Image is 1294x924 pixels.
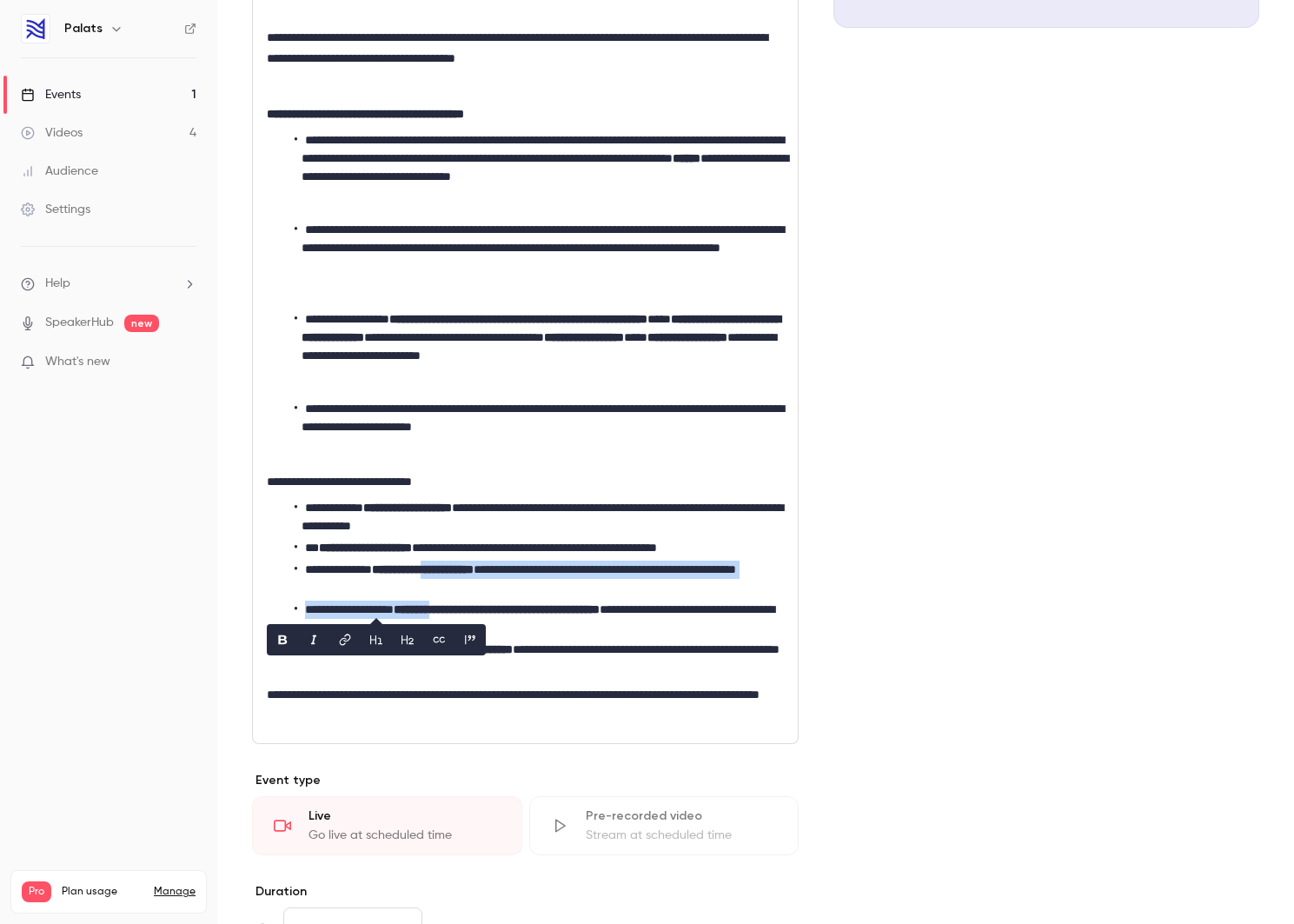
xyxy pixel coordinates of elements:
[300,626,328,654] button: italic
[252,796,522,855] div: LiveGo live at scheduled time
[154,885,196,899] a: Manage
[21,201,90,218] div: Settings
[22,15,50,43] img: Palats
[586,808,778,825] div: Pre-recorded video
[331,626,359,654] button: link
[45,353,110,371] span: What's new
[309,827,501,844] div: Go live at scheduled time
[269,626,296,654] button: bold
[586,827,778,844] div: Stream at scheduled time
[529,796,800,855] div: Pre-recorded videoStream at scheduled time
[309,808,501,825] div: Live
[22,881,51,902] span: Pro
[456,626,484,654] button: blockquote
[252,883,799,901] label: Duration
[176,355,196,370] iframe: Noticeable Trigger
[21,163,98,180] div: Audience
[124,315,159,332] span: new
[21,275,196,293] li: help-dropdown-opener
[252,772,799,789] p: Event type
[21,86,81,103] div: Events
[64,20,103,37] h6: Palats
[45,314,114,332] a: SpeakerHub
[21,124,83,142] div: Videos
[45,275,70,293] span: Help
[62,885,143,899] span: Plan usage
